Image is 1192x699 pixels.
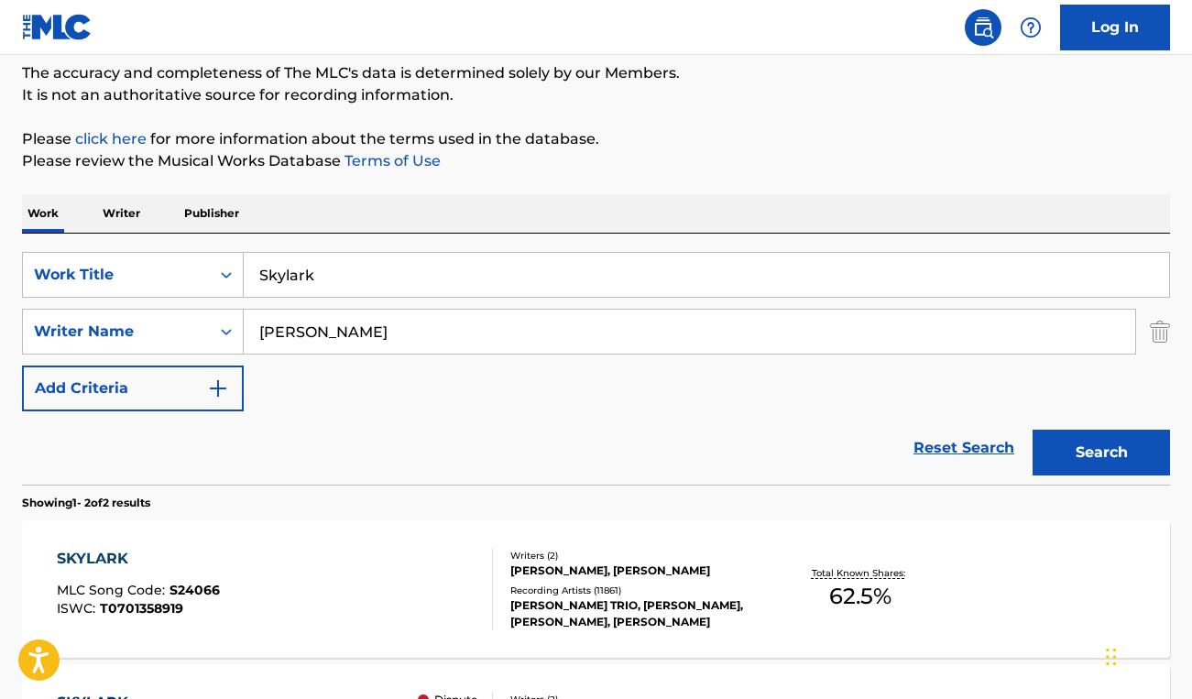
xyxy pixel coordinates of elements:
p: Please for more information about the terms used in the database. [22,128,1170,150]
a: click here [75,130,147,147]
a: Reset Search [904,428,1023,468]
a: Public Search [965,9,1001,46]
img: search [972,16,994,38]
p: It is not an authoritative source for recording information. [22,84,1170,106]
img: Delete Criterion [1150,309,1170,355]
span: MLC Song Code : [57,582,170,598]
p: Work [22,194,64,233]
p: Writer [97,194,146,233]
span: 62.5 % [829,580,891,613]
div: Recording Artists ( 11861 ) [510,584,766,597]
p: Please review the Musical Works Database [22,150,1170,172]
div: Drag [1106,629,1117,684]
a: Log In [1060,5,1170,50]
p: The accuracy and completeness of The MLC's data is determined solely by our Members. [22,62,1170,84]
button: Add Criteria [22,366,244,411]
div: Writers ( 2 ) [510,549,766,562]
div: [PERSON_NAME], [PERSON_NAME] [510,562,766,579]
img: MLC Logo [22,14,93,40]
span: S24066 [170,582,220,598]
div: [PERSON_NAME] TRIO, [PERSON_NAME], [PERSON_NAME], [PERSON_NAME] [510,597,766,630]
a: Terms of Use [341,152,441,169]
span: ISWC : [57,600,100,617]
p: Publisher [179,194,245,233]
span: T0701358919 [100,600,183,617]
a: SKYLARKMLC Song Code:S24066ISWC:T0701358919Writers (2)[PERSON_NAME], [PERSON_NAME]Recording Artis... [22,520,1170,658]
div: Writer Name [34,321,199,343]
div: Work Title [34,264,199,286]
iframe: Chat Widget [1100,611,1192,699]
div: SKYLARK [57,548,220,570]
button: Search [1033,430,1170,475]
p: Total Known Shares: [812,566,910,580]
div: Help [1012,9,1049,46]
p: Showing 1 - 2 of 2 results [22,495,150,511]
img: 9d2ae6d4665cec9f34b9.svg [207,377,229,399]
form: Search Form [22,252,1170,485]
img: help [1020,16,1042,38]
